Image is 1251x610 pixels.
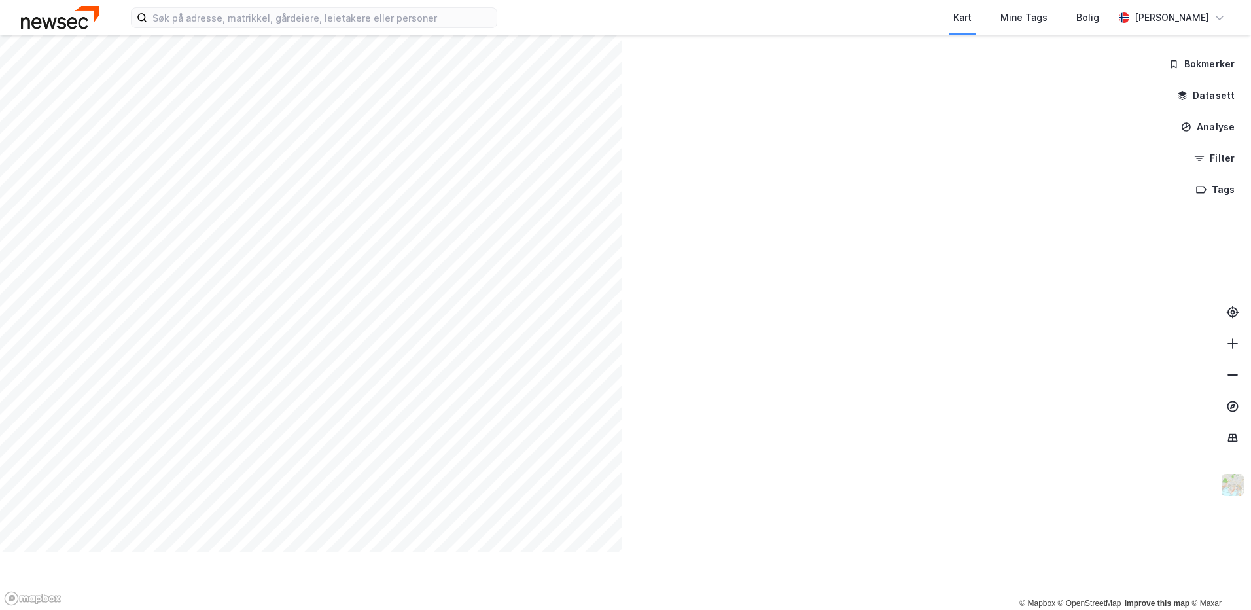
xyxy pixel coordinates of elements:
button: Datasett [1166,82,1246,109]
div: Kontrollprogram for chat [1186,547,1251,610]
div: Bolig [1076,10,1099,26]
button: Filter [1183,145,1246,171]
a: Mapbox homepage [4,591,62,606]
div: Mine Tags [1000,10,1048,26]
img: Z [1220,473,1245,497]
iframe: Chat Widget [1186,547,1251,610]
div: Kart [953,10,972,26]
div: [PERSON_NAME] [1135,10,1209,26]
input: Søk på adresse, matrikkel, gårdeiere, leietakere eller personer [147,8,497,27]
a: OpenStreetMap [1058,599,1121,608]
button: Analyse [1170,114,1246,140]
button: Tags [1185,177,1246,203]
button: Bokmerker [1157,51,1246,77]
a: Improve this map [1125,599,1189,608]
img: newsec-logo.f6e21ccffca1b3a03d2d.png [21,6,99,29]
a: Mapbox [1019,599,1055,608]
